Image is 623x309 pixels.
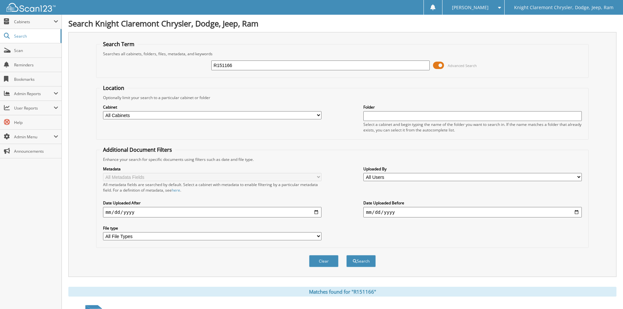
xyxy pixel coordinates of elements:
span: Admin Menu [14,134,54,140]
label: Uploaded By [363,166,582,172]
a: here [172,187,180,193]
span: Scan [14,48,58,53]
h1: Search Knight Claremont Chrysler, Dodge, Jeep, Ram [68,18,616,29]
span: Advanced Search [448,63,477,68]
label: Date Uploaded Before [363,200,582,206]
label: Date Uploaded After [103,200,321,206]
span: Bookmarks [14,77,58,82]
button: Clear [309,255,338,267]
legend: Search Term [100,41,138,48]
input: start [103,207,321,217]
label: Metadata [103,166,321,172]
span: Knight Claremont Chrysler, Dodge, Jeep, Ram [514,6,614,9]
label: File type [103,225,321,231]
div: Select a cabinet and begin typing the name of the folder you want to search in. If the name match... [363,122,582,133]
span: Announcements [14,148,58,154]
span: Help [14,120,58,125]
legend: Additional Document Filters [100,146,175,153]
div: All metadata fields are searched by default. Select a cabinet with metadata to enable filtering b... [103,182,321,193]
input: end [363,207,582,217]
label: Cabinet [103,104,321,110]
span: Cabinets [14,19,54,25]
img: scan123-logo-white.svg [7,3,56,12]
span: [PERSON_NAME] [452,6,489,9]
span: Admin Reports [14,91,54,96]
div: Optionally limit your search to a particular cabinet or folder [100,95,585,100]
legend: Location [100,84,128,92]
div: Searches all cabinets, folders, files, metadata, and keywords [100,51,585,57]
div: Matches found for "R151166" [68,287,616,297]
span: Search [14,33,57,39]
div: Enhance your search for specific documents using filters such as date and file type. [100,157,585,162]
span: User Reports [14,105,54,111]
label: Folder [363,104,582,110]
span: Reminders [14,62,58,68]
button: Search [346,255,376,267]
